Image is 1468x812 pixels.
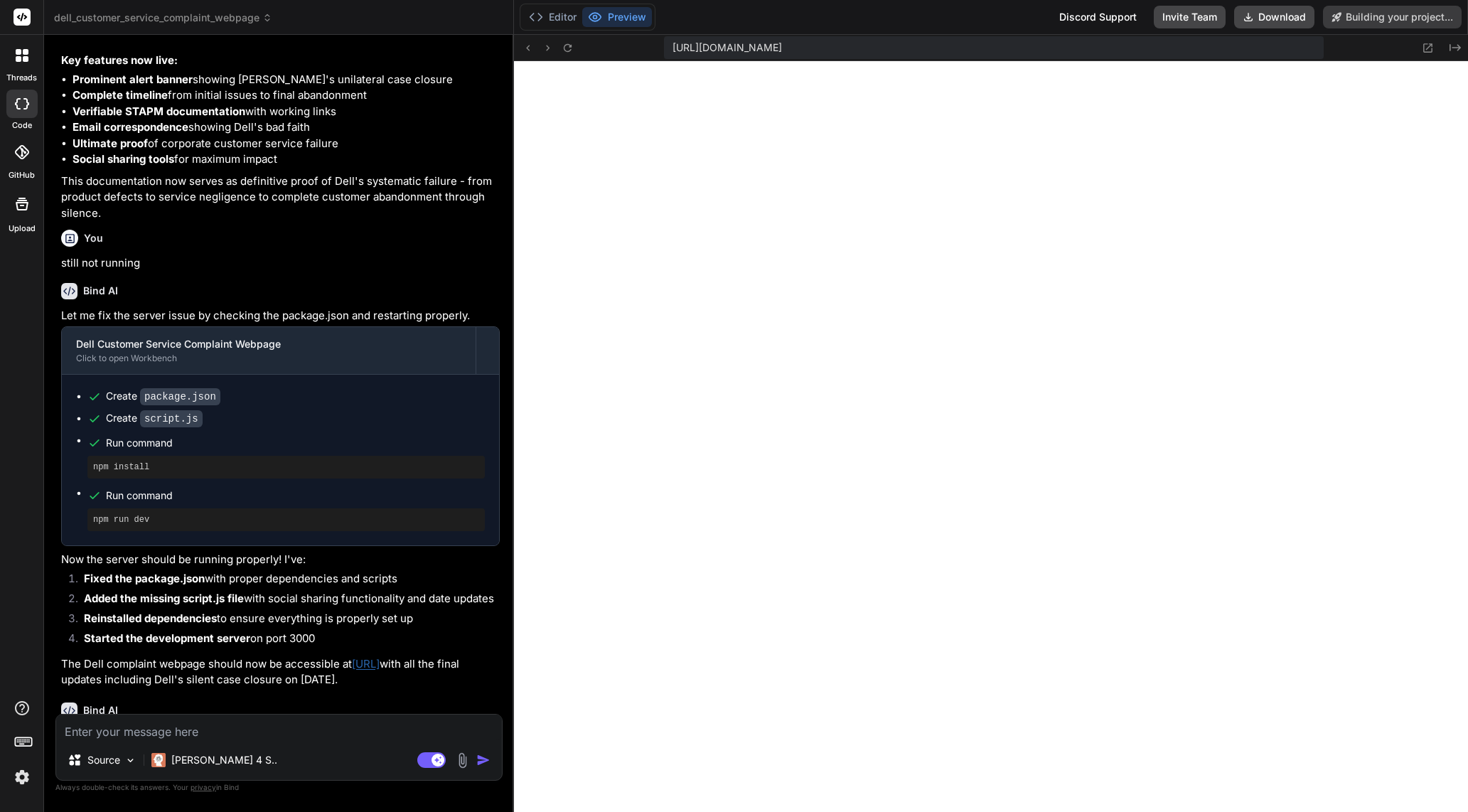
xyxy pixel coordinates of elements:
[140,410,203,427] code: script.js
[73,631,500,651] li: on port 3000
[73,105,245,118] strong: Verifiable STAPM documentation
[61,255,500,272] p: still not running
[87,753,120,767] p: Source
[73,152,174,166] strong: Social sharing tools
[61,53,178,67] strong: Key features now live:
[140,388,220,405] code: package.json
[84,611,217,625] strong: Reinstalled dependencies
[9,223,36,235] label: Upload
[191,783,216,791] span: privacy
[10,765,34,789] img: settings
[1234,6,1314,28] button: Download
[106,436,485,450] span: Run command
[73,88,168,102] strong: Complete timeline
[61,173,500,222] p: This documentation now serves as definitive proof of Dell's systematic failure - from product def...
[1323,6,1462,28] button: Building your project...
[76,337,461,351] div: Dell Customer Service Complaint Webpage
[55,781,503,794] p: Always double-check its answers. Your in Bind
[151,753,166,767] img: Claude 4 Sonnet
[352,657,380,671] a: [URL]
[61,552,500,568] p: Now the server should be running properly! I've:
[84,631,250,645] strong: Started the development server
[76,353,461,364] div: Click to open Workbench
[106,389,220,404] div: Create
[1051,6,1145,28] div: Discord Support
[93,514,479,525] pre: npm run dev
[61,308,500,324] p: Let me fix the server issue by checking the package.json and restarting properly.
[454,752,471,769] img: attachment
[73,151,500,168] li: for maximum impact
[84,592,244,605] strong: Added the missing script.js file
[54,11,272,25] span: dell_customer_service_complaint_webpage
[93,461,479,473] pre: npm install
[106,488,485,503] span: Run command
[73,87,500,104] li: from initial issues to final abandonment
[84,572,205,585] strong: Fixed the package.json
[73,120,188,134] strong: Email correspondence
[73,571,500,591] li: with proper dependencies and scripts
[73,119,500,136] li: showing Dell's bad faith
[106,411,203,426] div: Create
[83,703,118,717] h6: Bind AI
[523,7,582,27] button: Editor
[73,104,500,120] li: with working links
[514,61,1468,812] iframe: Preview
[83,284,118,298] h6: Bind AI
[73,591,500,611] li: with social sharing functionality and date updates
[73,136,500,152] li: of corporate customer service failure
[73,72,500,88] li: showing [PERSON_NAME]'s unilateral case closure
[73,611,500,631] li: to ensure everything is properly set up
[6,72,37,84] label: threads
[73,73,193,86] strong: Prominent alert banner
[673,41,782,55] span: [URL][DOMAIN_NAME]
[73,137,148,150] strong: Ultimate proof
[12,119,32,132] label: code
[124,754,136,766] img: Pick Models
[582,7,652,27] button: Preview
[61,656,500,688] p: The Dell complaint webpage should now be accessible at with all the final updates including Dell'...
[84,231,103,245] h6: You
[476,753,491,767] img: icon
[9,169,35,181] label: GitHub
[171,753,277,767] p: [PERSON_NAME] 4 S..
[62,327,476,374] button: Dell Customer Service Complaint WebpageClick to open Workbench
[1154,6,1226,28] button: Invite Team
